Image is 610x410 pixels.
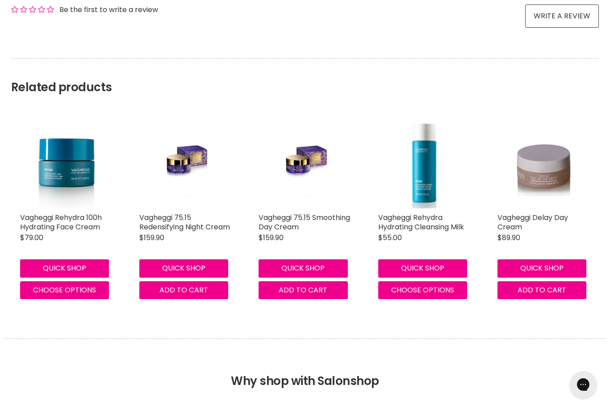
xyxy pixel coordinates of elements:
[565,368,601,401] iframe: Gorgias live chat messenger
[139,116,232,208] a: Vagheggi 75.15 Redensifying Night Cream
[59,5,158,15] div: Be the first to write a review
[11,58,599,94] h2: Related products
[378,116,471,208] a: Vagheggi Rehydra Hydrating Cleansing Milk Vagheggi Rehydra Hydrating Cleansing Milk
[378,212,464,232] a: Vagheggi Rehydra Hydrating Cleansing Milk
[139,259,228,277] button: Quick shop
[139,232,164,243] span: $159.90
[20,116,113,208] a: Vagheggi Rehydra 100h Hydrating Face Cream Vagheggi Rehydra 100h Hydrating Face Cream
[259,232,284,243] span: $159.90
[20,232,43,243] span: $79.00
[513,116,574,208] img: Vagheggi Delay Day Cream
[33,285,96,295] span: Choose options
[497,259,586,277] button: Quick shop
[139,212,230,232] a: Vagheggi 75.15 Redensifying Night Cream
[139,281,228,299] button: Add to cart
[159,285,208,295] span: Add to cart
[20,259,109,277] button: Quick shop
[259,281,347,299] button: Add to cart
[279,285,327,295] span: Add to cart
[525,4,599,28] a: Write a review
[497,232,520,243] span: $89.90
[378,116,471,208] img: Vagheggi Rehydra Hydrating Cleansing Milk
[274,116,336,208] img: Vagheggi 75.15 Smoothing Day Cream
[497,212,568,232] a: Vagheggi Delay Day Cream
[497,116,590,208] a: Vagheggi Delay Day Cream
[259,116,351,208] a: Vagheggi 75.15 Smoothing Day Cream
[11,4,54,15] div: Average rating is 0.00 stars
[20,116,113,208] img: Vagheggi Rehydra 100h Hydrating Face Cream
[378,232,402,243] span: $55.00
[20,212,102,232] a: Vagheggi Rehydra 100h Hydrating Face Cream
[518,285,566,295] span: Add to cart
[4,338,606,402] h2: Why shop with Salonshop
[155,116,217,208] img: Vagheggi 75.15 Redensifying Night Cream
[391,285,454,295] span: Choose options
[20,281,109,299] button: Choose options
[259,259,347,277] button: Quick shop
[378,259,467,277] button: Quick shop
[497,281,586,299] button: Add to cart
[378,281,467,299] button: Choose options
[259,212,350,232] a: Vagheggi 75.15 Smoothing Day Cream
